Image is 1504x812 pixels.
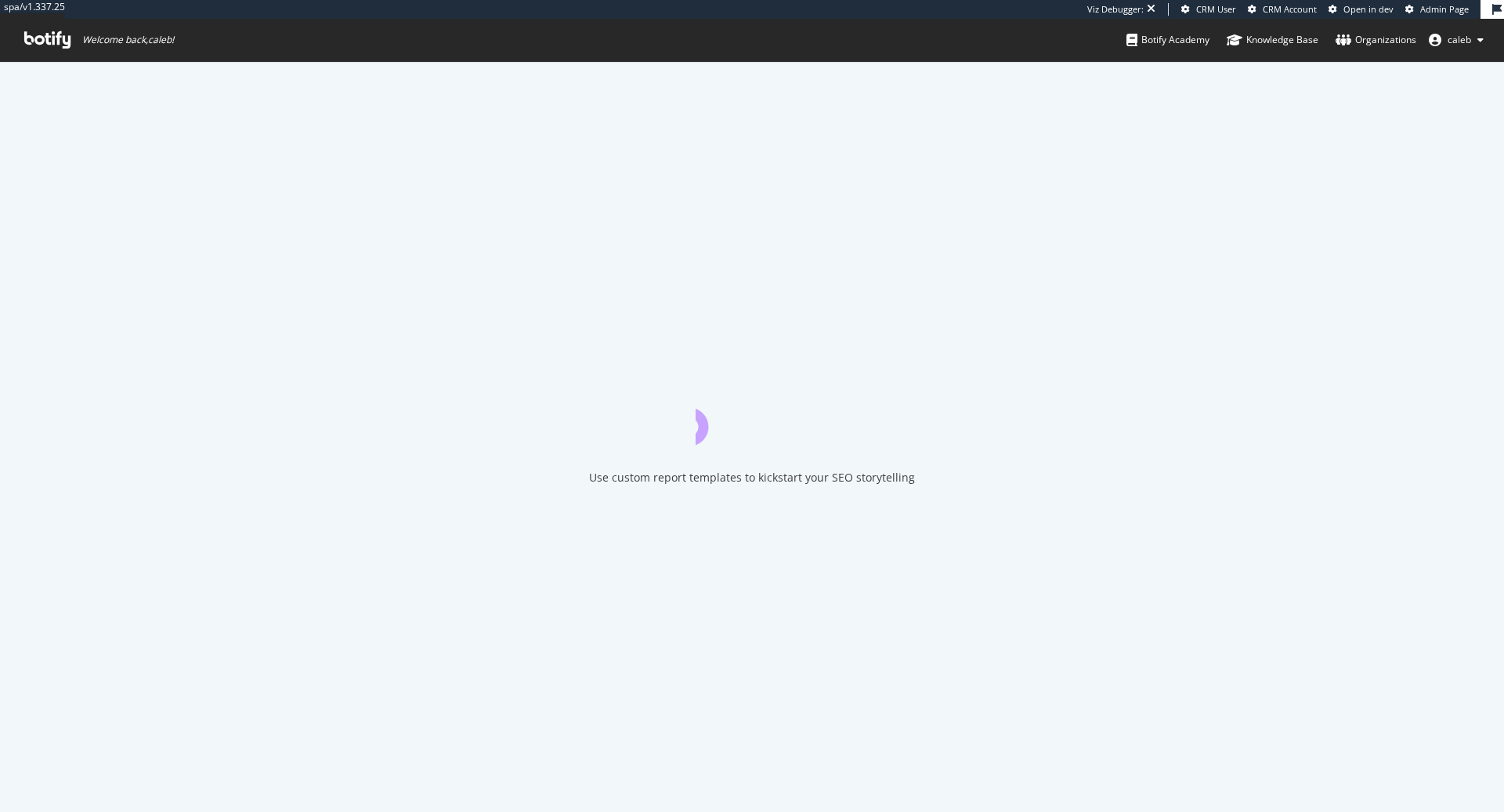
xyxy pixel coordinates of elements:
div: animation [696,388,808,445]
span: caleb [1448,33,1471,46]
div: Botify Academy [1126,32,1209,48]
div: Knowledge Base [1227,32,1318,48]
span: Admin Page [1420,3,1469,15]
a: CRM User [1181,3,1236,16]
button: caleb [1416,27,1496,52]
span: CRM Account [1263,3,1317,15]
a: CRM Account [1248,3,1317,16]
span: Welcome back, caleb ! [82,34,174,46]
a: Botify Academy [1126,19,1209,61]
a: Organizations [1336,19,1416,61]
div: Viz Debugger: [1087,3,1144,16]
a: Admin Page [1405,3,1469,16]
span: CRM User [1196,3,1236,15]
span: Open in dev [1343,3,1394,15]
div: Organizations [1336,32,1416,48]
a: Knowledge Base [1227,19,1318,61]
a: Open in dev [1329,3,1394,16]
div: Use custom report templates to kickstart your SEO storytelling [589,470,915,485]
